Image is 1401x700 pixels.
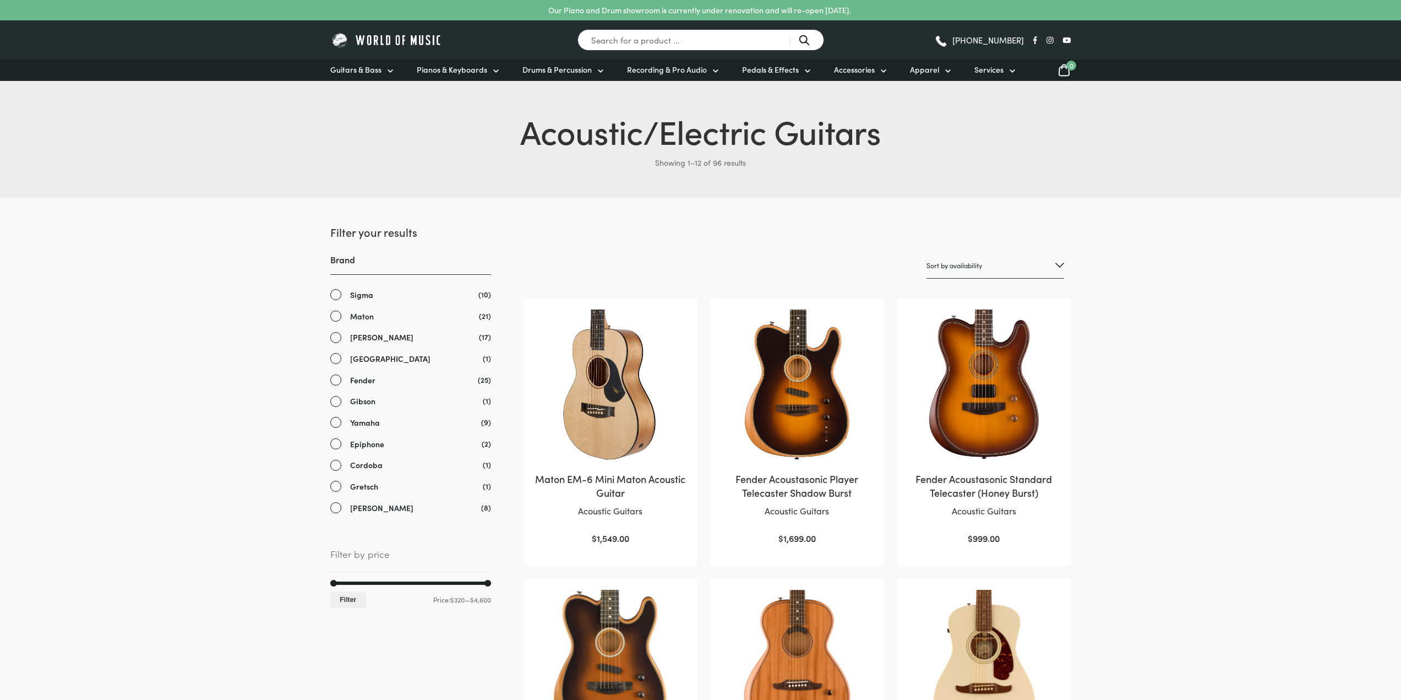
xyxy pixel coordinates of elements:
[721,504,873,518] p: Acoustic Guitars
[330,438,491,451] a: Epiphone
[481,416,491,428] span: (9)
[483,480,491,492] span: (1)
[908,472,1060,500] h2: Fender Acoustasonic Standard Telecaster (Honey Burst)
[481,502,491,513] span: (8)
[350,310,374,323] span: Maton
[908,310,1060,461] img: Fender Acoustasonic Standard Telecaster Honey Burst body view
[330,331,491,344] a: [PERSON_NAME]
[535,472,686,500] h2: Maton EM-6 Mini Maton Acoustic Guitar
[482,438,491,449] span: (2)
[908,504,1060,518] p: Acoustic Guitars
[478,289,491,300] span: (10)
[350,416,380,429] span: Yamaha
[592,532,597,544] span: $
[910,64,939,75] span: Apparel
[483,395,491,406] span: (1)
[330,253,491,275] h3: Brand
[934,32,1024,48] a: [PHONE_NUMBER]
[483,459,491,470] span: (1)
[330,480,491,493] a: Gretsch
[968,532,1000,544] bdi: 999.00
[330,459,491,471] a: Cordoba
[535,310,686,546] a: Maton EM-6 Mini Maton Acoustic GuitarAcoustic Guitars $1,549.00
[778,532,816,544] bdi: 1,699.00
[330,310,491,323] a: Maton
[330,592,491,607] div: Price: —
[742,64,799,75] span: Pedals & Effects
[721,310,873,461] img: Fender Acoustasonic Player Telecaster Shadow Burst Front
[330,374,491,387] a: Fender
[350,459,383,471] span: Cordoba
[330,395,491,408] a: Gibson
[908,310,1060,546] a: Fender Acoustasonic Standard Telecaster (Honey Burst)Acoustic Guitars $999.00
[470,595,491,604] span: $4,600
[350,289,373,301] span: Sigma
[968,532,973,544] span: $
[1241,579,1401,700] iframe: Chat with our support team
[330,64,381,75] span: Guitars & Bass
[417,64,487,75] span: Pianos & Keyboards
[330,502,491,514] a: [PERSON_NAME]
[834,64,875,75] span: Accessories
[926,253,1064,279] select: Shop order
[330,289,491,301] a: Sigma
[350,480,378,493] span: Gretsch
[483,352,491,364] span: (1)
[479,331,491,343] span: (17)
[535,504,686,518] p: Acoustic Guitars
[330,107,1071,154] h1: Acoustic/Electric Guitars
[330,31,443,48] img: World of Music
[592,532,629,544] bdi: 1,549.00
[479,310,491,322] span: (21)
[330,253,491,514] div: Brand
[330,352,491,365] a: [GEOGRAPHIC_DATA]
[450,595,465,604] span: $320
[350,502,413,514] span: [PERSON_NAME]
[1066,61,1076,70] span: 0
[330,416,491,429] a: Yamaha
[974,64,1004,75] span: Services
[478,374,491,386] span: (25)
[778,532,783,544] span: $
[330,154,1071,171] p: Showing 1–12 of 96 results
[330,592,366,607] button: Filter
[535,310,686,461] img: Maton EM-6 Mini Maton Acoustic/Electric Guitar
[330,224,491,240] h2: Filter your results
[577,29,824,51] input: Search for a product ...
[350,374,375,387] span: Fender
[548,4,851,16] p: Our Piano and Drum showroom is currently under renovation and will re-open [DATE].
[721,310,873,546] a: Fender Acoustasonic Player Telecaster Shadow BurstAcoustic Guitars $1,699.00
[522,64,592,75] span: Drums & Percussion
[350,438,384,451] span: Epiphone
[952,36,1024,44] span: [PHONE_NUMBER]
[330,546,491,572] span: Filter by price
[350,331,413,344] span: [PERSON_NAME]
[350,395,375,408] span: Gibson
[350,352,430,365] span: [GEOGRAPHIC_DATA]
[721,472,873,500] h2: Fender Acoustasonic Player Telecaster Shadow Burst
[627,64,707,75] span: Recording & Pro Audio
